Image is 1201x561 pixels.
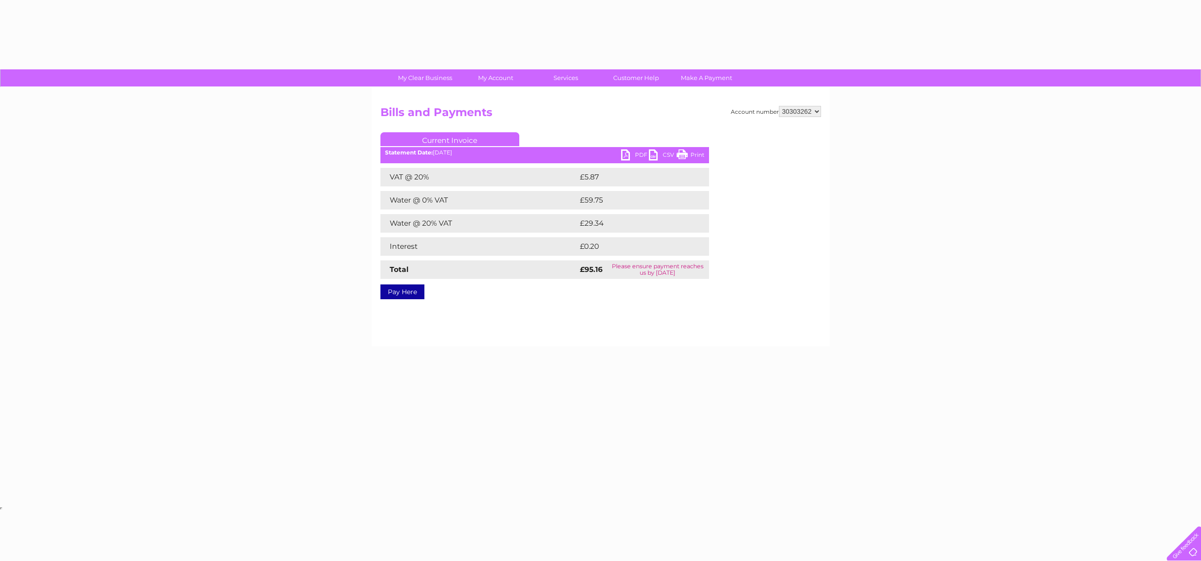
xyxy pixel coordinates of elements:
td: £29.34 [578,214,691,233]
td: £59.75 [578,191,690,210]
a: Services [528,69,604,86]
a: My Account [457,69,534,86]
a: Current Invoice [380,132,519,146]
td: Water @ 0% VAT [380,191,578,210]
td: £5.87 [578,168,687,186]
a: Print [677,149,704,163]
a: CSV [649,149,677,163]
td: £0.20 [578,237,687,256]
a: Customer Help [598,69,674,86]
strong: Total [390,265,409,274]
a: My Clear Business [387,69,463,86]
a: PDF [621,149,649,163]
strong: £95.16 [580,265,603,274]
div: Account number [731,106,821,117]
h2: Bills and Payments [380,106,821,123]
td: Interest [380,237,578,256]
td: Water @ 20% VAT [380,214,578,233]
td: Please ensure payment reaches us by [DATE] [606,260,709,279]
td: VAT @ 20% [380,168,578,186]
a: Make A Payment [668,69,745,86]
b: Statement Date: [385,149,433,156]
div: [DATE] [380,149,709,156]
a: Pay Here [380,284,424,299]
